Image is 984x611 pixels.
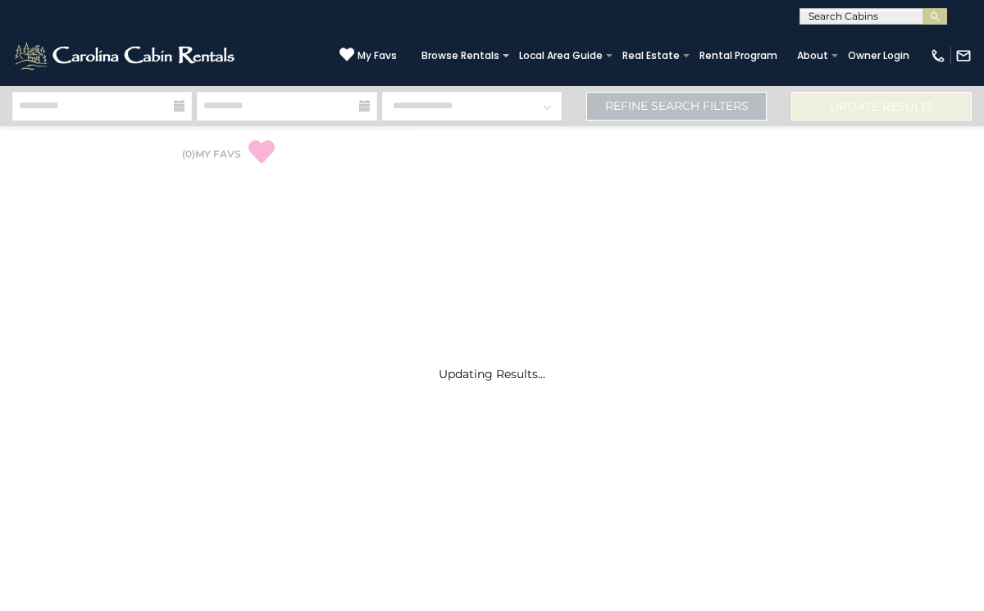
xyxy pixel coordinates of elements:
img: White-1-2.png [12,39,239,72]
a: Owner Login [840,44,918,67]
a: Browse Rentals [413,44,508,67]
a: Rental Program [691,44,786,67]
a: Real Estate [614,44,688,67]
img: phone-regular-white.png [930,48,946,64]
a: Local Area Guide [511,44,611,67]
span: My Favs [358,48,397,63]
a: About [789,44,836,67]
a: My Favs [339,47,397,64]
img: mail-regular-white.png [955,48,972,64]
